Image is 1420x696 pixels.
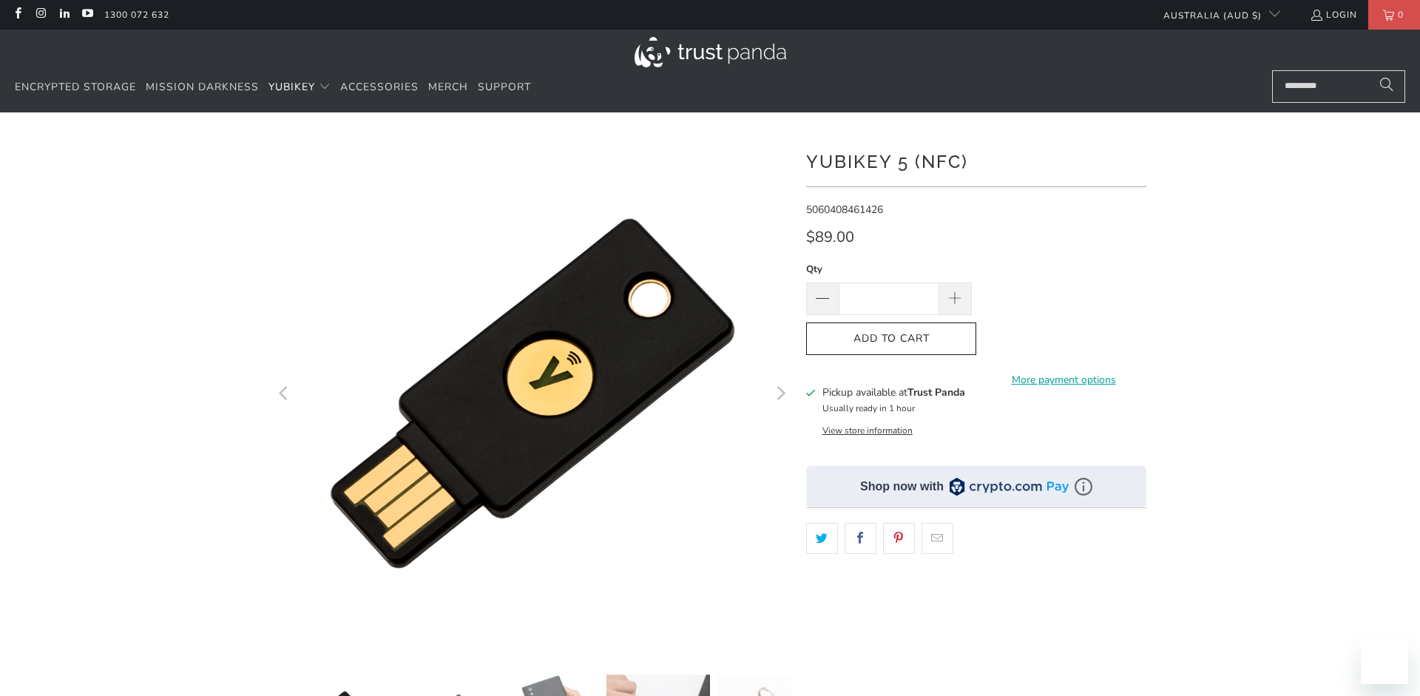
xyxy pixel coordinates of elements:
h1: YubiKey 5 (NFC) [806,146,1146,175]
span: Merch [428,80,468,94]
iframe: Button to launch messaging window [1361,637,1408,684]
a: Share this on Pinterest [883,523,915,554]
a: Accessories [340,70,419,105]
button: Add to Cart [806,322,976,356]
a: Trust Panda Australia on Instagram [34,9,47,21]
a: Encrypted Storage [15,70,136,105]
nav: Translation missing: en.navigation.header.main_nav [15,70,531,105]
a: Share this on Facebook [845,523,876,554]
button: Previous [273,135,297,652]
div: Shop now with [860,479,944,495]
label: Qty [806,261,972,277]
img: Trust Panda Australia [635,37,786,67]
span: 5060408461426 [806,203,883,217]
a: Mission Darkness [146,70,259,105]
span: Mission Darkness [146,80,259,94]
input: Search... [1272,70,1405,103]
a: More payment options [981,372,1146,388]
span: Add to Cart [822,333,961,345]
span: Support [478,80,531,94]
button: Search [1368,70,1405,103]
a: Share this on Twitter [806,523,838,554]
a: Login [1310,7,1357,23]
a: Trust Panda Australia on LinkedIn [58,9,70,21]
button: View store information [822,425,913,436]
a: Trust Panda Australia on YouTube [81,9,93,21]
span: Encrypted Storage [15,80,136,94]
a: 1300 072 632 [104,7,169,23]
b: Trust Panda [907,385,965,399]
iframe: Reviews Widget [806,580,1146,612]
button: Next [768,135,792,652]
a: YubiKey 5 (NFC) - Trust Panda [274,135,791,652]
a: Merch [428,70,468,105]
summary: YubiKey [268,70,331,105]
span: YubiKey [268,80,315,94]
a: Support [478,70,531,105]
small: Usually ready in 1 hour [822,402,915,414]
a: Email this to a friend [922,523,953,554]
span: $89.00 [806,227,854,247]
h3: Pickup available at [822,385,965,400]
span: Accessories [340,80,419,94]
a: Trust Panda Australia on Facebook [11,9,24,21]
